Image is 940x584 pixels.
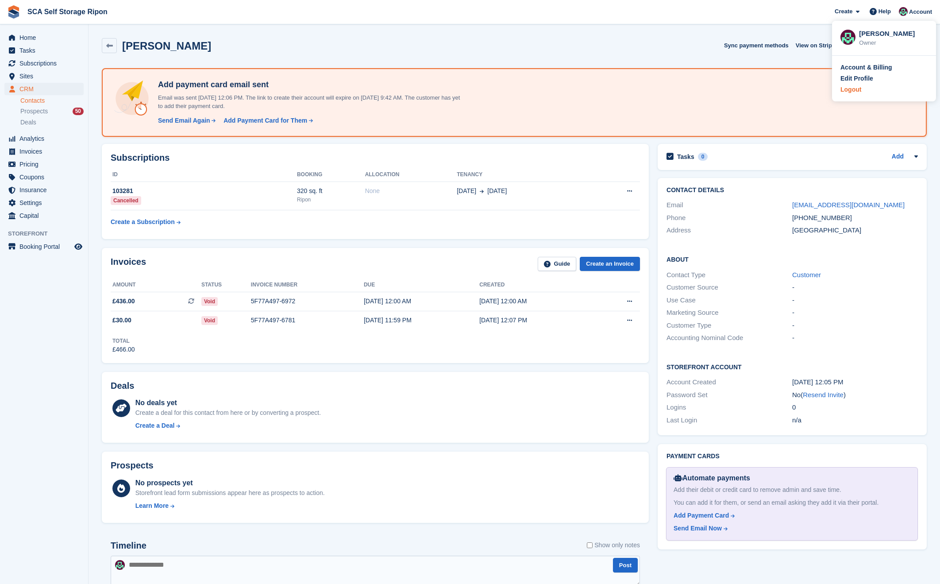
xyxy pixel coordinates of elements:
span: Help [878,7,891,16]
span: £436.00 [112,297,135,306]
div: - [792,295,918,306]
div: Total [112,337,135,345]
button: Sync payment methods [724,38,789,53]
span: Subscriptions [19,57,73,70]
span: Coupons [19,171,73,183]
a: menu [4,44,84,57]
a: Resend Invite [803,391,844,398]
div: Password Set [666,390,792,400]
span: Home [19,31,73,44]
div: - [792,321,918,331]
h2: Payment cards [666,453,918,460]
span: Insurance [19,184,73,196]
div: £466.00 [112,345,135,354]
div: Contact Type [666,270,792,280]
img: add-payment-card-4dbda4983b697a7845d177d07a5d71e8a16f1ec00487972de202a45f1e8132f5.svg [113,80,151,117]
div: 103281 [111,186,297,196]
h2: Prospects [111,460,154,471]
div: - [792,308,918,318]
span: Prospects [20,107,48,116]
div: Create a Deal [135,421,175,430]
th: Status [201,278,251,292]
th: Amount [111,278,201,292]
a: menu [4,197,84,209]
div: Storefront lead form submissions appear here as prospects to action. [135,488,325,498]
a: menu [4,145,84,158]
a: Add Payment Card for Them [220,116,314,125]
span: Sites [19,70,73,82]
span: Analytics [19,132,73,145]
div: [GEOGRAPHIC_DATA] [792,225,918,236]
a: Guide [538,257,577,271]
img: stora-icon-8386f47178a22dfd0bd8f6a31ec36ba5ce8667c1dd55bd0f319d3a0aa187defe.svg [7,5,20,19]
span: [DATE] [487,186,507,196]
span: Void [201,316,218,325]
div: 5F77A497-6972 [251,297,364,306]
th: Booking [297,168,365,182]
th: Tenancy [457,168,590,182]
span: ( ) [801,391,846,398]
div: Accounting Nominal Code [666,333,792,343]
img: Sam Chapman [115,560,125,570]
span: Pricing [19,158,73,170]
img: Sam Chapman [840,30,855,45]
div: Send Email Again [158,116,210,125]
a: SCA Self Storage Ripon [24,4,111,19]
a: Customer [792,271,821,278]
th: Allocation [365,168,457,182]
div: 320 sq. ft [297,186,365,196]
div: None [365,186,457,196]
div: [PHONE_NUMBER] [792,213,918,223]
span: £30.00 [112,316,131,325]
label: Show only notes [587,541,640,550]
a: Create an Invoice [580,257,640,271]
h4: Add payment card email sent [154,80,464,90]
a: Add Payment Card [674,511,907,520]
a: Contacts [20,97,84,105]
a: menu [4,70,84,82]
div: Learn More [135,501,169,511]
div: [DATE] 12:00 AM [364,297,479,306]
a: [EMAIL_ADDRESS][DOMAIN_NAME] [792,201,905,209]
div: Logout [840,85,861,94]
span: Settings [19,197,73,209]
a: menu [4,171,84,183]
div: Edit Profile [840,74,873,83]
a: menu [4,57,84,70]
span: Deals [20,118,36,127]
span: Storefront [8,229,88,238]
div: 0 [792,402,918,413]
h2: About [666,255,918,263]
a: menu [4,240,84,253]
div: Add their debit or credit card to remove admin and save time. [674,485,910,495]
div: Ripon [297,196,365,204]
div: [PERSON_NAME] [859,29,928,37]
a: Edit Profile [840,74,928,83]
h2: Storefront Account [666,362,918,371]
div: [DATE] 12:07 PM [479,316,595,325]
div: 5F77A497-6781 [251,316,364,325]
span: Capital [19,209,73,222]
div: - [792,282,918,293]
div: [DATE] 12:05 PM [792,377,918,387]
a: menu [4,132,84,145]
th: Created [479,278,595,292]
a: Prospects 50 [20,107,84,116]
h2: Deals [111,381,134,391]
a: menu [4,184,84,196]
div: Cancelled [111,196,141,205]
h2: Subscriptions [111,153,640,163]
a: menu [4,209,84,222]
a: Deals [20,118,84,127]
div: Create a deal for this contact from here or by converting a prospect. [135,408,321,418]
h2: [PERSON_NAME] [122,40,211,52]
p: Email was sent [DATE] 12:06 PM. The link to create their account will expire on [DATE] 9:42 AM. T... [154,93,464,111]
div: 0 [698,153,708,161]
div: Owner [859,39,928,47]
input: Show only notes [587,541,593,550]
span: Tasks [19,44,73,57]
img: Sam Chapman [899,7,908,16]
div: Customer Source [666,282,792,293]
a: Create a Subscription [111,214,181,230]
a: Preview store [73,241,84,252]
